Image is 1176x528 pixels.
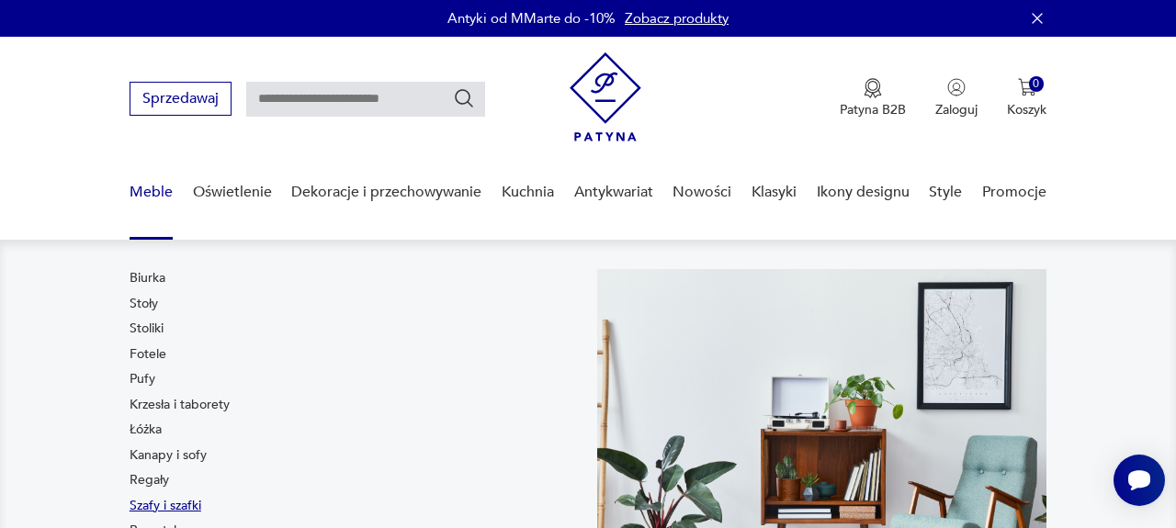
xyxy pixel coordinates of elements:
button: 0Koszyk [1007,78,1046,118]
a: Krzesła i taborety [130,396,230,414]
button: Zaloguj [935,78,978,118]
div: 0 [1029,76,1045,92]
a: Antykwariat [574,157,653,228]
a: Oświetlenie [193,157,272,228]
a: Stoliki [130,320,164,338]
p: Antyki od MMarte do -10% [447,9,616,28]
p: Patyna B2B [840,101,906,118]
a: Biurka [130,269,165,287]
button: Szukaj [453,87,475,109]
a: Sprzedawaj [130,94,232,107]
img: Ikona koszyka [1018,78,1036,96]
a: Kanapy i sofy [130,446,207,465]
img: Ikona medalu [864,78,882,98]
img: Ikonka użytkownika [947,78,966,96]
iframe: Smartsupp widget button [1114,455,1165,506]
a: Łóżka [130,421,162,439]
a: Ikona medaluPatyna B2B [840,78,906,118]
a: Zobacz produkty [625,9,729,28]
p: Zaloguj [935,101,978,118]
a: Dekoracje i przechowywanie [291,157,481,228]
img: Patyna - sklep z meblami i dekoracjami vintage [570,52,641,141]
a: Pufy [130,370,155,388]
button: Sprzedawaj [130,82,232,116]
a: Style [929,157,962,228]
a: Fotele [130,345,166,364]
a: Ikony designu [817,157,910,228]
a: Meble [130,157,173,228]
a: Regały [130,471,169,489]
a: Nowości [673,157,731,228]
a: Klasyki [752,157,797,228]
a: Promocje [982,157,1046,228]
p: Koszyk [1007,101,1046,118]
a: Szafy i szafki [130,497,201,515]
a: Kuchnia [502,157,554,228]
a: Stoły [130,295,158,313]
button: Patyna B2B [840,78,906,118]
